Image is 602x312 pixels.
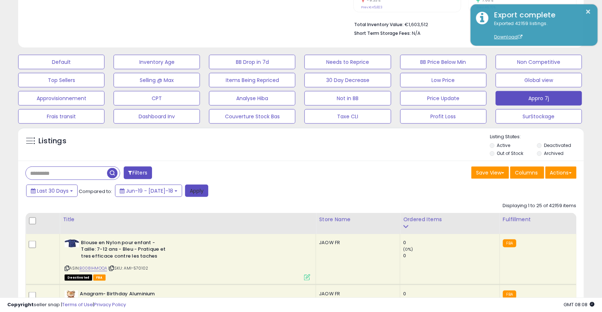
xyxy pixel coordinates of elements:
[400,109,487,124] button: Profit Loss
[38,136,66,146] h5: Listings
[93,275,106,281] span: FBA
[319,291,394,297] div: JAOW FR
[319,239,394,246] div: JAOW FR
[304,73,391,87] button: 30 Day Decrease
[79,188,112,195] span: Compared to:
[209,109,295,124] button: Couverture Stock Bas
[490,134,584,140] p: Listing States:
[403,253,500,259] div: 0
[361,5,383,9] small: Prev: €45,823
[503,239,516,247] small: FBA
[496,73,582,87] button: Global view
[185,185,208,197] button: Apply
[400,73,487,87] button: Low Price
[209,55,295,69] button: BB Drop in 7d
[7,301,34,308] strong: Copyright
[355,20,571,28] li: €1,603,512
[545,167,577,179] button: Actions
[497,150,523,156] label: Out of Stock
[403,239,500,246] div: 0
[319,216,397,223] div: Store Name
[108,265,148,271] span: | SKU: AMI-570102
[126,187,173,194] span: Jun-19 - [DATE]-18
[586,7,591,16] button: ×
[510,167,544,179] button: Columns
[304,109,391,124] button: Taxe CLI
[114,109,200,124] button: Dashboard Inv
[544,150,564,156] label: Archived
[18,55,105,69] button: Default
[65,291,78,305] img: 514X7ImPPCL._SL40_.jpg
[494,34,523,40] a: Download
[7,301,126,308] div: seller snap | |
[544,142,571,148] label: Deactivated
[503,202,577,209] div: Displaying 1 to 25 of 42159 items
[403,246,413,252] small: (0%)
[65,275,92,281] span: All listings that are unavailable for purchase on Amazon for any reason other than out-of-stock
[65,239,310,280] div: ASIN:
[114,55,200,69] button: Inventory Age
[65,239,79,247] img: 41V5ORYzZXL._SL40_.jpg
[564,301,595,308] span: 2025-08-18 08:08 GMT
[114,73,200,87] button: Selling @ Max
[26,185,78,197] button: Last 30 Days
[471,167,509,179] button: Save View
[496,55,582,69] button: Non Competitive
[403,216,497,223] div: Ordered Items
[515,169,538,176] span: Columns
[124,167,152,179] button: Filters
[503,291,516,299] small: FBA
[412,30,421,37] span: N/A
[489,20,592,41] div: Exported 42159 listings.
[94,301,126,308] a: Privacy Policy
[400,91,487,106] button: Price Update
[497,142,510,148] label: Active
[496,109,582,124] button: SurStockage
[63,216,313,223] div: Title
[209,91,295,106] button: Analyse Hiba
[18,91,105,106] button: Approvisionnement
[114,91,200,106] button: CPT
[304,55,391,69] button: Needs to Reprice
[37,187,69,194] span: Last 30 Days
[489,10,592,20] div: Export complete
[209,73,295,87] button: Items Being Repriced
[355,30,411,36] b: Short Term Storage Fees:
[62,301,93,308] a: Terms of Use
[18,109,105,124] button: Frais transit
[81,239,169,262] b: Blouse en Nylon pour enfant - Taille: 7-12 ans - Bleu - Pratique et tres efficace contre les taches
[79,265,107,271] a: B008IHMOQA
[355,21,404,28] b: Total Inventory Value:
[403,291,500,297] div: 0
[115,185,182,197] button: Jun-19 - [DATE]-18
[304,91,391,106] button: Not in BB
[18,73,105,87] button: Top Sellers
[400,55,487,69] button: BB Price Below Min
[503,216,573,223] div: Fulfillment
[496,91,582,106] button: Appro 7j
